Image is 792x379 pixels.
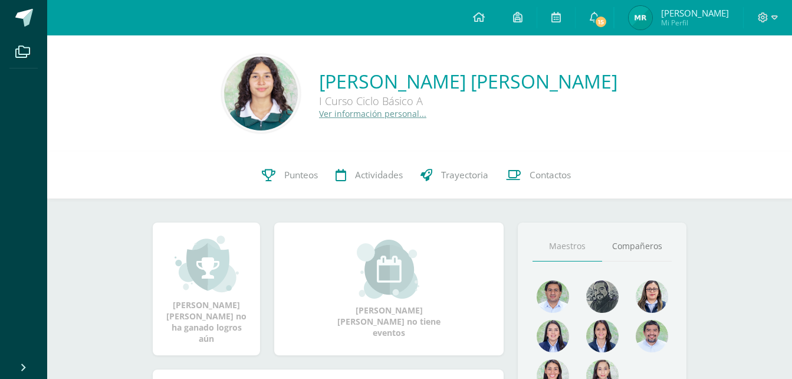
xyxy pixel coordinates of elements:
[533,231,602,262] a: Maestros
[165,234,248,344] div: [PERSON_NAME] [PERSON_NAME] no ha ganado logros aún
[636,320,668,352] img: 2928173b59948196966dad9e2036a027.png
[412,152,497,199] a: Trayectoria
[441,169,488,181] span: Trayectoria
[330,240,448,338] div: [PERSON_NAME] [PERSON_NAME] no tiene eventos
[497,152,580,199] a: Contactos
[319,68,617,94] a: [PERSON_NAME] [PERSON_NAME]
[661,7,729,19] span: [PERSON_NAME]
[586,280,619,313] img: 4179e05c207095638826b52d0d6e7b97.png
[537,320,569,352] img: 421193c219fb0d09e137c3cdd2ddbd05.png
[537,280,569,313] img: 1e7bfa517bf798cc96a9d855bf172288.png
[602,231,672,262] a: Compañeros
[586,320,619,352] img: d4e0c534ae446c0d00535d3bb96704e9.png
[253,152,327,199] a: Punteos
[284,169,318,181] span: Punteos
[530,169,571,181] span: Contactos
[629,6,652,30] img: 7f21f8a7948675de2302d89c6a7973df.png
[355,169,403,181] span: Actividades
[594,15,607,28] span: 15
[319,94,617,108] div: I Curso Ciclo Básico A
[636,280,668,313] img: 9e1b7ce4e6aa0d8e84a9b74fa5951954.png
[661,18,729,28] span: Mi Perfil
[357,240,421,299] img: event_small.png
[319,108,426,119] a: Ver información personal...
[175,234,239,293] img: achievement_small.png
[327,152,412,199] a: Actividades
[224,57,298,130] img: a4c407f57383671f27623db8b044f8bf.png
